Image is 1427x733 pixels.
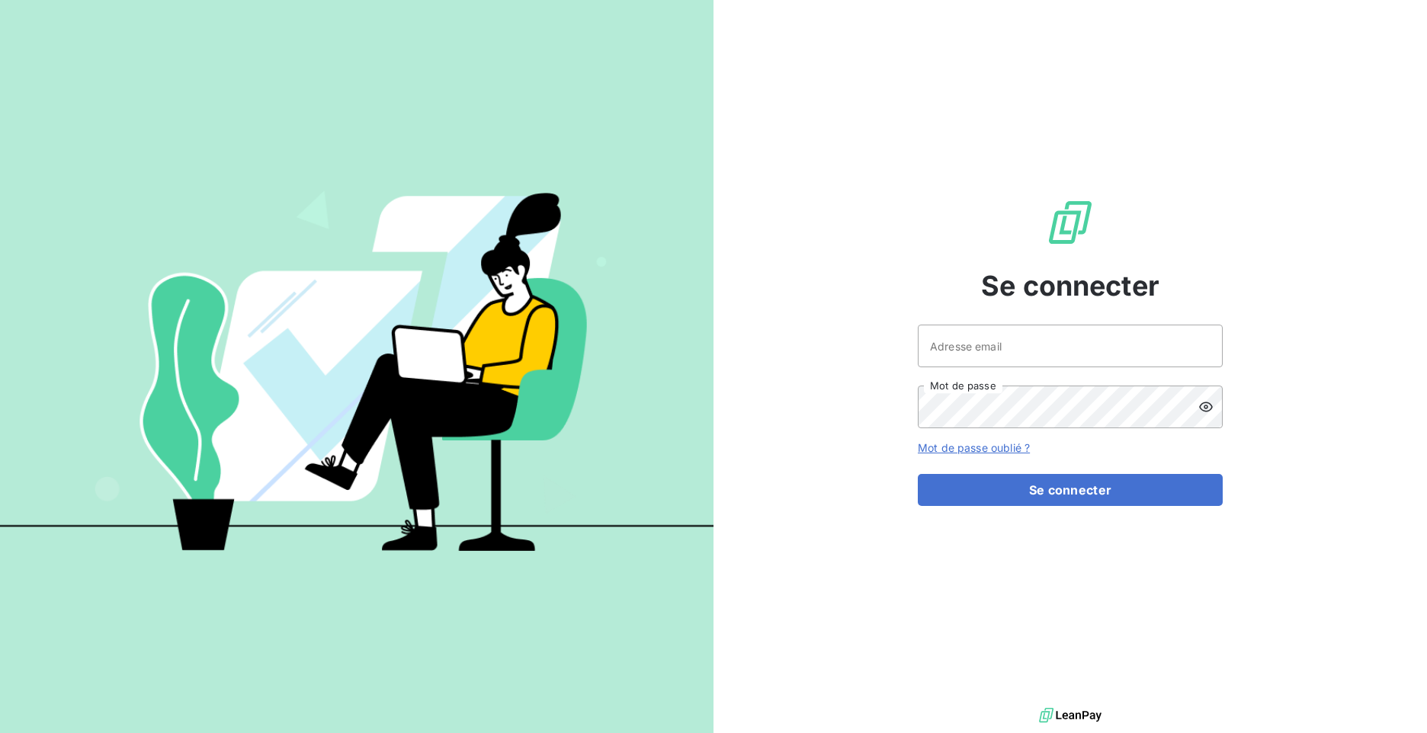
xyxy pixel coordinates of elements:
[1046,198,1095,247] img: Logo LeanPay
[1039,704,1102,727] img: logo
[918,325,1223,367] input: placeholder
[981,265,1159,306] span: Se connecter
[918,441,1030,454] a: Mot de passe oublié ?
[918,474,1223,506] button: Se connecter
